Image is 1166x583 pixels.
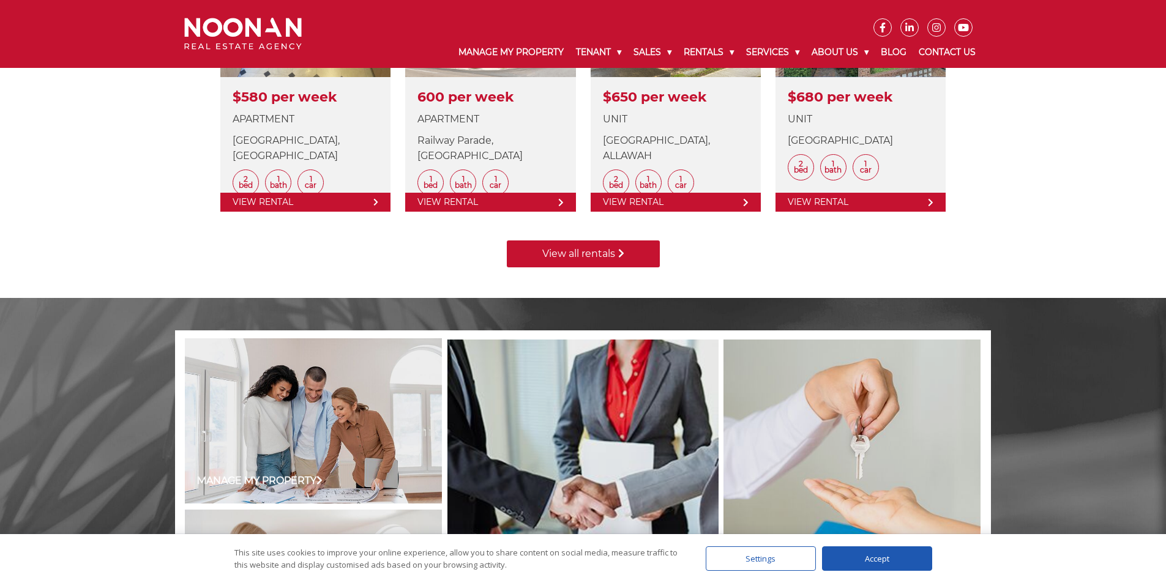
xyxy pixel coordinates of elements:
[570,37,627,68] a: Tenant
[805,37,875,68] a: About Us
[184,18,302,50] img: Noonan Real Estate Agency
[452,37,570,68] a: Manage My Property
[913,37,982,68] a: Contact Us
[678,37,740,68] a: Rentals
[197,473,323,488] a: Manage my Property
[507,240,660,267] a: View all rentals
[822,546,932,571] div: Accept
[627,37,678,68] a: Sales
[740,37,805,68] a: Services
[706,546,816,571] div: Settings
[234,546,681,571] div: This site uses cookies to improve your online experience, allow you to share content on social me...
[875,37,913,68] a: Blog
